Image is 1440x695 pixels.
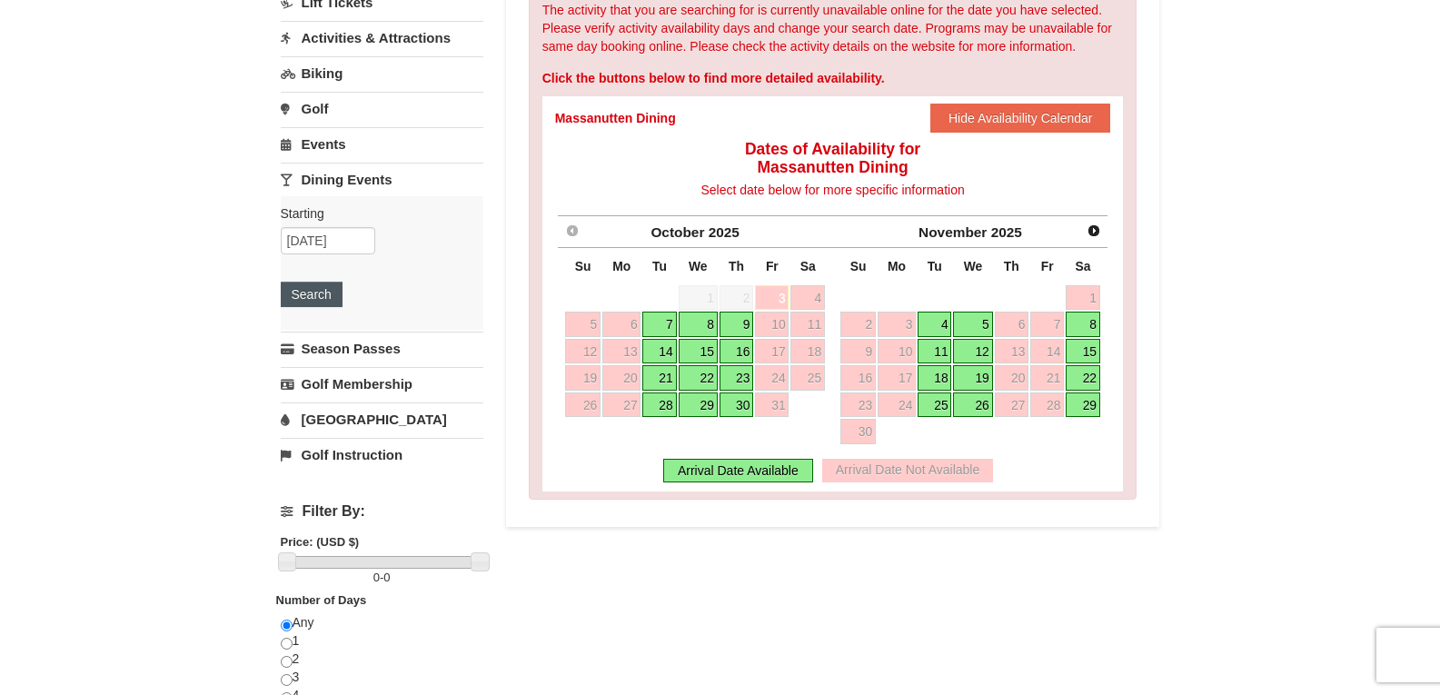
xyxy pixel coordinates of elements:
[919,224,987,240] span: November
[755,285,789,311] a: 3
[991,224,1022,240] span: 2025
[565,365,601,391] a: 19
[840,419,876,444] a: 30
[755,365,789,391] a: 24
[1030,339,1064,364] a: 14
[642,392,676,418] a: 28
[888,259,906,273] span: Monday
[565,312,601,337] a: 5
[652,259,667,273] span: Tuesday
[281,332,483,365] a: Season Passes
[1066,339,1100,364] a: 15
[1030,365,1064,391] a: 21
[679,285,718,311] span: 1
[650,224,704,240] span: October
[878,312,916,337] a: 3
[679,365,718,391] a: 22
[281,569,483,587] label: -
[995,312,1029,337] a: 6
[790,365,825,391] a: 25
[281,163,483,196] a: Dining Events
[840,339,876,364] a: 9
[729,259,744,273] span: Thursday
[755,339,789,364] a: 17
[918,365,951,391] a: 18
[565,339,601,364] a: 12
[995,392,1029,418] a: 27
[918,312,951,337] a: 4
[281,127,483,161] a: Events
[565,223,580,238] span: Prev
[602,392,641,418] a: 27
[800,259,816,273] span: Saturday
[373,571,380,584] span: 0
[850,259,867,273] span: Sunday
[755,312,789,337] a: 10
[790,312,825,337] a: 11
[612,259,631,273] span: Monday
[565,392,601,418] a: 26
[878,365,916,391] a: 17
[964,259,983,273] span: Wednesday
[1066,365,1100,391] a: 22
[602,365,641,391] a: 20
[281,92,483,125] a: Golf
[602,312,641,337] a: 6
[1066,392,1100,418] a: 29
[755,392,789,418] a: 31
[642,365,676,391] a: 21
[281,367,483,401] a: Golf Membership
[281,56,483,90] a: Biking
[281,282,343,307] button: Search
[602,339,641,364] a: 13
[720,285,754,311] span: 2
[281,204,470,223] label: Starting
[720,365,754,391] a: 23
[679,312,718,337] a: 8
[281,535,360,549] strong: Price: (USD $)
[281,402,483,436] a: [GEOGRAPHIC_DATA]
[555,140,1111,176] h4: Dates of Availability for Massanutten Dining
[790,285,825,311] a: 4
[995,365,1029,391] a: 20
[953,312,992,337] a: 5
[642,312,676,337] a: 7
[878,392,916,418] a: 24
[642,339,676,364] a: 14
[281,438,483,472] a: Golf Instruction
[1076,259,1091,273] span: Saturday
[822,459,993,482] div: Arrival Date Not Available
[720,392,754,418] a: 30
[1066,285,1100,311] a: 1
[700,183,964,197] span: Select date below for more specific information
[720,339,754,364] a: 16
[840,312,876,337] a: 2
[878,339,916,364] a: 10
[930,104,1111,133] button: Hide Availability Calendar
[1004,259,1019,273] span: Thursday
[663,459,813,482] div: Arrival Date Available
[953,392,992,418] a: 26
[953,365,992,391] a: 19
[679,392,718,418] a: 29
[766,259,779,273] span: Friday
[928,259,942,273] span: Tuesday
[918,339,951,364] a: 11
[542,69,1124,87] div: Click the buttons below to find more detailed availability.
[1087,223,1101,238] span: Next
[790,339,825,364] a: 18
[1030,392,1064,418] a: 28
[1081,218,1107,243] a: Next
[918,392,951,418] a: 25
[555,109,676,127] div: Massanutten Dining
[276,593,367,607] strong: Number of Days
[995,339,1029,364] a: 13
[1030,312,1064,337] a: 7
[575,259,591,273] span: Sunday
[679,339,718,364] a: 15
[281,503,483,520] h4: Filter By:
[281,21,483,55] a: Activities & Attractions
[720,312,754,337] a: 9
[1041,259,1054,273] span: Friday
[1066,312,1100,337] a: 8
